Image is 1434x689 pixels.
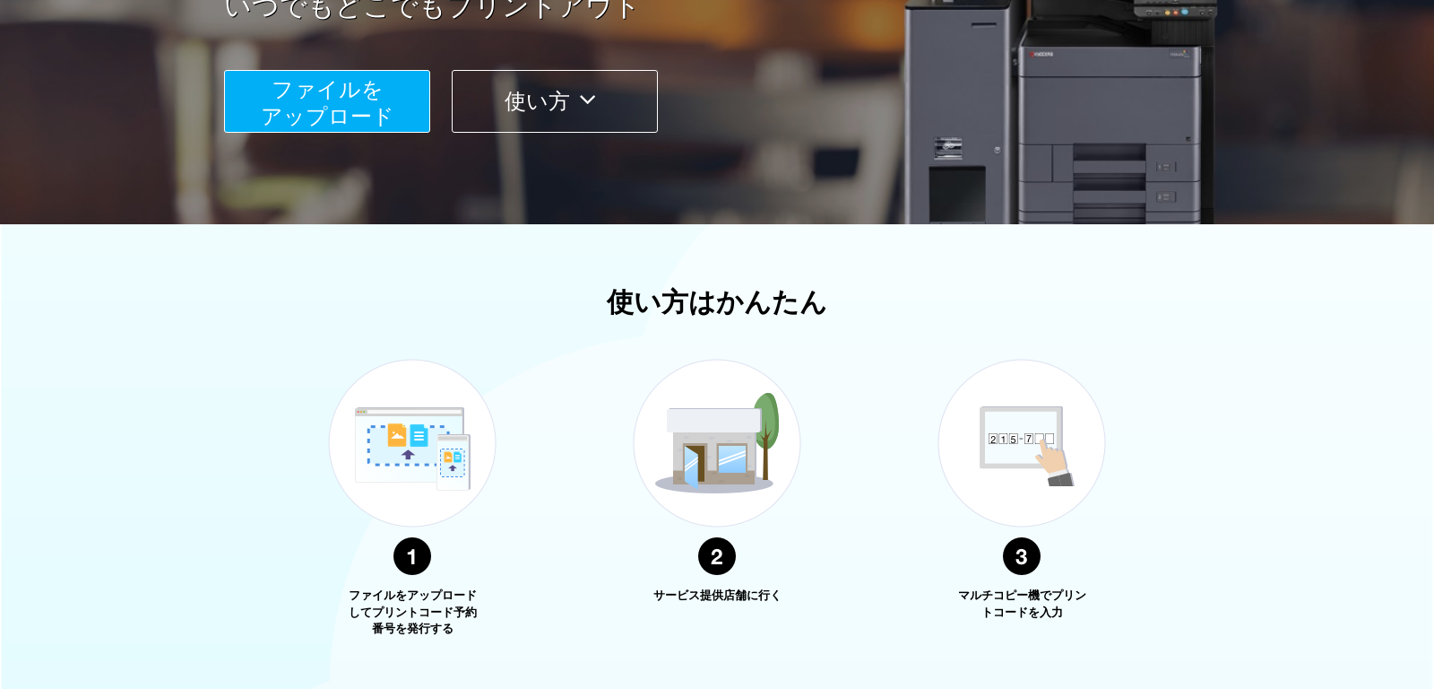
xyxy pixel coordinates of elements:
[955,588,1089,621] p: マルチコピー機でプリントコードを入力
[261,77,394,128] span: ファイルを ​​アップロード
[452,70,658,133] button: 使い方
[650,588,784,605] p: サービス提供店舗に行く
[345,588,479,638] p: ファイルをアップロードしてプリントコード予約番号を発行する
[224,70,430,133] button: ファイルを​​アップロード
